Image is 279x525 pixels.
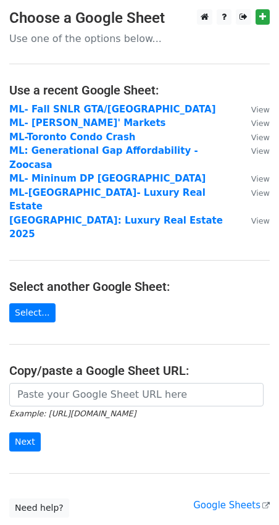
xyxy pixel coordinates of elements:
a: ML-Toronto Condo Crash [9,132,136,143]
a: View [239,215,270,226]
a: ML: Generational Gap Affordability - Zoocasa [9,145,198,170]
a: Need help? [9,498,69,518]
h4: Select another Google Sheet: [9,279,270,294]
small: Example: [URL][DOMAIN_NAME] [9,409,136,418]
small: View [251,216,270,225]
a: View [239,117,270,128]
small: View [251,105,270,114]
a: View [239,132,270,143]
small: View [251,133,270,142]
input: Paste your Google Sheet URL here [9,383,264,406]
a: [GEOGRAPHIC_DATA]: Luxury Real Estate 2025 [9,215,223,240]
a: View [239,145,270,156]
small: View [251,188,270,198]
a: ML- [PERSON_NAME]' Markets [9,117,165,128]
small: View [251,119,270,128]
a: View [239,187,270,198]
a: Select... [9,303,56,322]
p: Use one of the options below... [9,32,270,45]
a: ML- Mininum DP [GEOGRAPHIC_DATA] [9,173,206,184]
h3: Choose a Google Sheet [9,9,270,27]
h4: Use a recent Google Sheet: [9,83,270,98]
input: Next [9,432,41,451]
a: View [239,173,270,184]
a: ML- Fall SNLR GTA/[GEOGRAPHIC_DATA] [9,104,216,115]
h4: Copy/paste a Google Sheet URL: [9,363,270,378]
a: Google Sheets [193,500,270,511]
small: View [251,174,270,183]
a: ML-[GEOGRAPHIC_DATA]- Luxury Real Estate [9,187,206,212]
a: View [239,104,270,115]
small: View [251,146,270,156]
